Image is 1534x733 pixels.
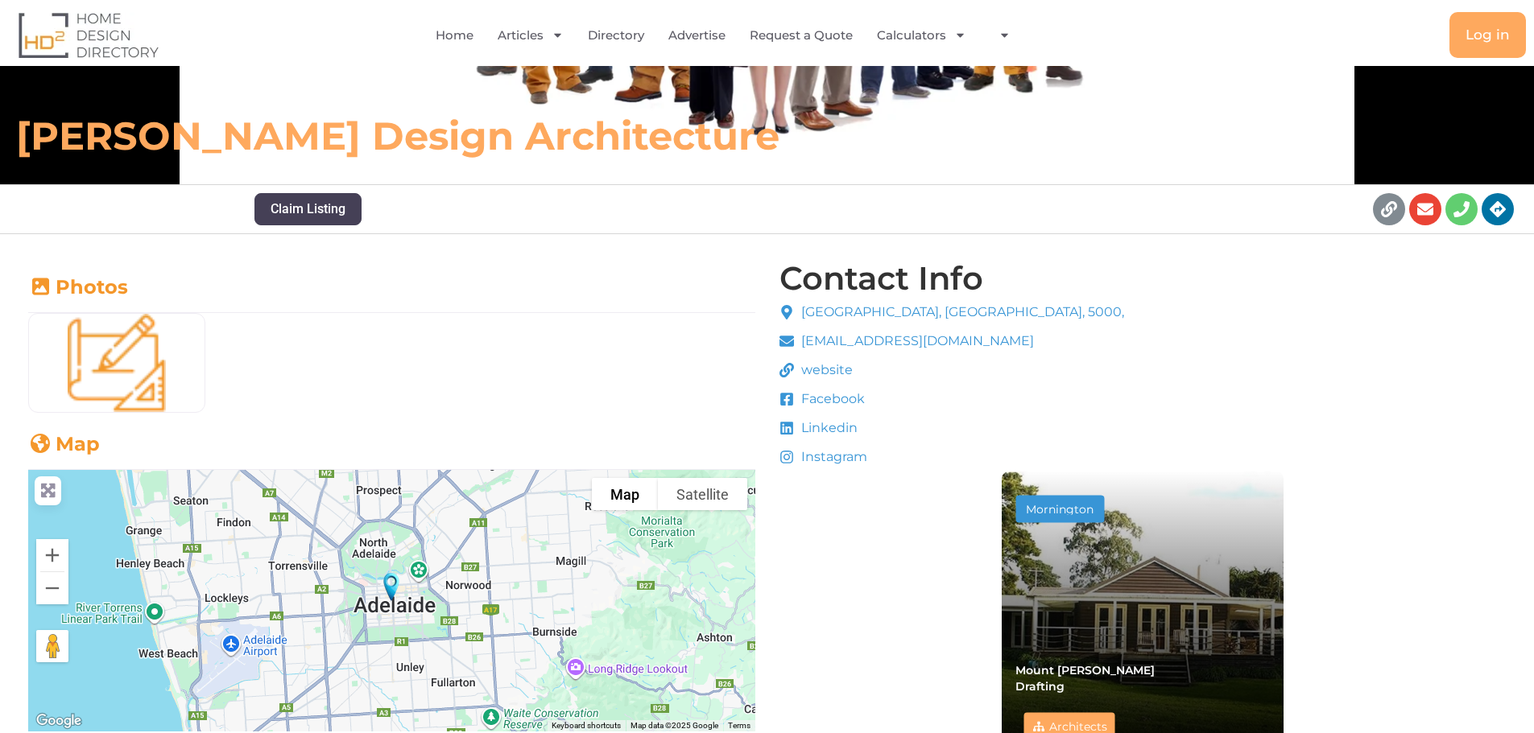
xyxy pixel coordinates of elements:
button: Keyboard shortcuts [552,720,621,731]
a: Architects [1049,719,1107,733]
nav: Menu [312,17,1147,54]
button: Claim Listing [254,193,362,225]
a: Advertise [668,17,726,54]
button: Show street map [592,478,658,510]
div: Deslandes Design Architecture [377,566,406,607]
a: Request a Quote [750,17,853,54]
span: [EMAIL_ADDRESS][DOMAIN_NAME] [797,331,1034,351]
img: architect [29,314,205,412]
button: Show satellite imagery [658,478,747,510]
span: website [797,360,853,380]
a: Home [436,17,473,54]
a: [EMAIL_ADDRESS][DOMAIN_NAME] [779,331,1125,351]
a: Mount [PERSON_NAME] Drafting [1015,662,1155,693]
a: website [779,360,1125,380]
span: [GEOGRAPHIC_DATA], [GEOGRAPHIC_DATA], 5000, [797,303,1124,322]
h4: Contact Info [779,262,983,294]
a: Photos [28,275,128,299]
span: Map data ©2025 Google [631,721,718,730]
a: Open this area in Google Maps (opens a new window) [32,710,85,731]
span: Instagram [797,447,867,467]
img: Google [32,710,85,731]
a: Calculators [877,17,966,54]
span: Linkedin [797,418,858,438]
a: Articles [498,17,564,54]
span: Facebook [797,389,865,409]
button: Zoom in [36,539,68,571]
a: Log in [1449,12,1526,58]
div: Mornington [1023,503,1096,514]
a: Terms (opens in new tab) [728,721,750,730]
button: Zoom out [36,572,68,604]
button: Drag Pegman onto the map to open Street View [36,630,68,662]
h6: [PERSON_NAME] Design Architecture [16,112,1066,160]
a: Map [28,432,100,455]
a: Directory [588,17,644,54]
span: Log in [1466,28,1510,42]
